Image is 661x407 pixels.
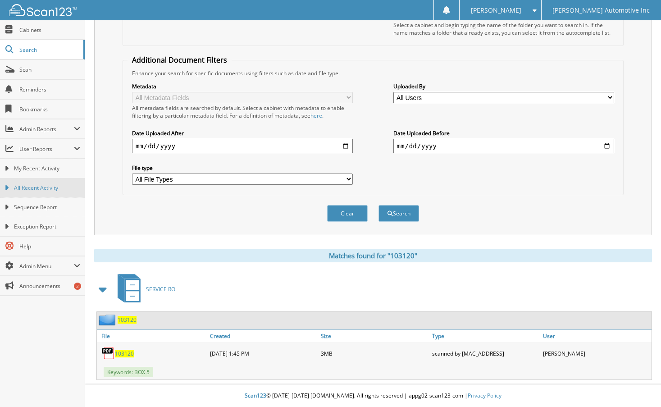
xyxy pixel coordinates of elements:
[132,164,353,172] label: File type
[310,112,322,119] a: here
[327,205,368,222] button: Clear
[112,271,175,307] a: SERVICE RO
[146,285,175,293] span: SERVICE RO
[319,330,429,342] a: Size
[208,344,319,362] div: [DATE] 1:45 PM
[552,8,650,13] span: [PERSON_NAME] Automotive Inc
[208,330,319,342] a: Created
[430,330,541,342] a: Type
[115,350,134,357] a: 103120
[99,314,118,325] img: folder2.png
[393,139,615,153] input: end
[14,203,80,211] span: Sequence Report
[85,385,661,407] div: © [DATE]-[DATE] [DOMAIN_NAME]. All rights reserved | appg02-scan123-com |
[14,165,80,173] span: My Recent Activity
[101,347,115,360] img: PDF.png
[378,205,419,222] button: Search
[14,184,80,192] span: All Recent Activity
[19,46,79,54] span: Search
[19,145,74,153] span: User Reports
[19,262,74,270] span: Admin Menu
[468,392,501,399] a: Privacy Policy
[616,364,661,407] iframe: Chat Widget
[14,223,80,231] span: Exception Report
[128,55,232,65] legend: Additional Document Filters
[132,139,353,153] input: start
[74,283,81,290] div: 2
[19,26,80,34] span: Cabinets
[19,282,80,290] span: Announcements
[19,242,80,250] span: Help
[541,344,652,362] div: [PERSON_NAME]
[19,105,80,113] span: Bookmarks
[19,86,80,93] span: Reminders
[128,69,619,77] div: Enhance your search for specific documents using filters such as date and file type.
[19,125,74,133] span: Admin Reports
[393,21,615,37] div: Select a cabinet and begin typing the name of the folder you want to search in. If the name match...
[104,367,153,377] span: Keywords: BOX 5
[19,66,80,73] span: Scan
[319,344,429,362] div: 3MB
[471,8,521,13] span: [PERSON_NAME]
[132,82,353,90] label: Metadata
[430,344,541,362] div: scanned by [MAC_ADDRESS]
[132,129,353,137] label: Date Uploaded After
[393,82,615,90] label: Uploaded By
[94,249,652,262] div: Matches found for "103120"
[132,104,353,119] div: All metadata fields are searched by default. Select a cabinet with metadata to enable filtering b...
[393,129,615,137] label: Date Uploaded Before
[97,330,208,342] a: File
[245,392,266,399] span: Scan123
[9,4,77,16] img: scan123-logo-white.svg
[118,316,137,324] a: 103120
[541,330,652,342] a: User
